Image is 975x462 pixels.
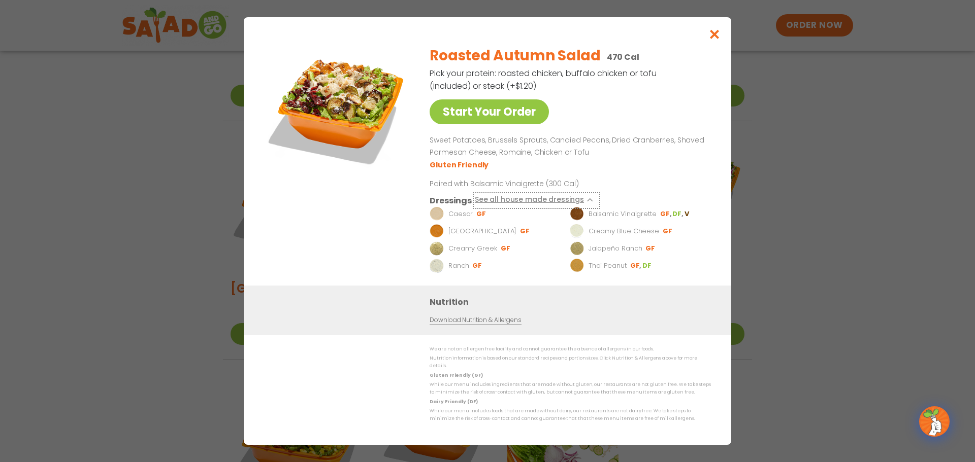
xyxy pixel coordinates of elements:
li: GF [501,244,511,253]
p: Pick your protein: roasted chicken, buffalo chicken or tofu (included) or steak (+$1.20) [430,67,658,92]
li: GF [660,209,672,219]
p: Jalapeño Ranch [589,243,642,254]
p: Balsamic Vinaigrette [589,209,657,219]
p: While our menu includes ingredients that are made without gluten, our restaurants are not gluten ... [430,381,711,397]
li: DF [672,209,684,219]
button: Close modal [698,17,731,51]
p: Paired with Balsamic Vinaigrette (300 Cal) [430,179,617,189]
li: GF [472,261,483,270]
p: Nutrition information is based on our standard recipes and portion sizes. Click Nutrition & Aller... [430,354,711,370]
a: Download Nutrition & Allergens [430,315,521,325]
strong: Dairy Friendly (DF) [430,399,477,405]
strong: Gluten Friendly (GF) [430,372,482,378]
p: Thai Peanut [589,261,627,271]
img: Dressing preview image for Thai Peanut [570,259,584,273]
li: DF [642,261,653,270]
li: GF [520,227,531,236]
img: Dressing preview image for Caesar [430,207,444,221]
li: V [685,209,690,219]
img: wpChatIcon [920,407,949,436]
button: See all house made dressings [475,194,598,207]
p: [GEOGRAPHIC_DATA] [448,226,516,236]
a: Start Your Order [430,99,549,124]
img: Dressing preview image for Creamy Blue Cheese [570,224,584,238]
p: Creamy Greek [448,243,497,254]
h2: Roasted Autumn Salad [430,45,600,66]
p: While our menu includes foods that are made without dairy, our restaurants are not dairy free. We... [430,407,711,423]
img: Dressing preview image for Creamy Greek [430,241,444,256]
p: Caesar [448,209,473,219]
p: Ranch [448,261,469,271]
li: GF [476,209,487,219]
p: 470 Cal [607,51,639,63]
li: GF [630,261,642,270]
li: GF [645,244,656,253]
img: Dressing preview image for Balsamic Vinaigrette [570,207,584,221]
li: Gluten Friendly [430,160,490,170]
p: Sweet Potatoes, Brussels Sprouts, Candied Pecans, Dried Cranberries, Shaved Parmesan Cheese, Roma... [430,134,707,159]
img: Dressing preview image for Ranch [430,259,444,273]
li: GF [663,227,673,236]
img: Dressing preview image for Jalapeño Ranch [570,241,584,256]
p: We are not an allergen free facility and cannot guarantee the absence of allergens in our foods. [430,345,711,353]
p: Creamy Blue Cheese [589,226,659,236]
h3: Dressings [430,194,472,207]
img: Dressing preview image for BBQ Ranch [430,224,444,238]
img: Featured product photo for Roasted Autumn Salad [267,38,409,180]
h3: Nutrition [430,296,716,308]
